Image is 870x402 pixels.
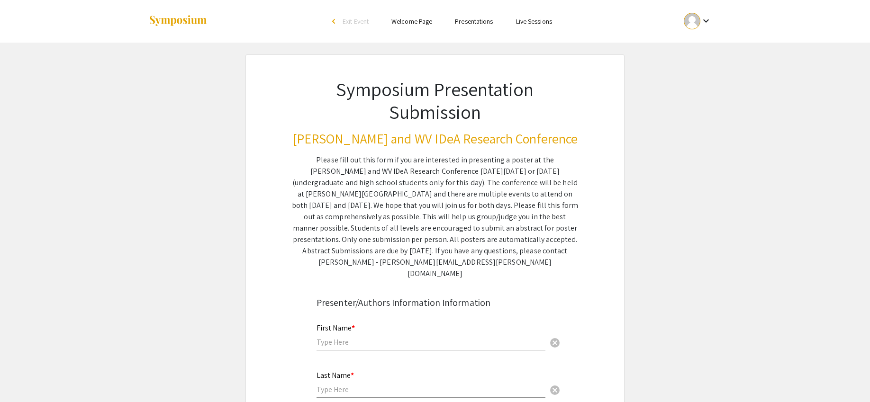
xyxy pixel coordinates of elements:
[292,78,578,123] h1: Symposium Presentation Submission
[317,370,354,380] mat-label: Last Name
[292,154,578,279] div: Please fill out this form if you are interested in presenting a poster at the [PERSON_NAME] and W...
[343,17,369,26] span: Exit Event
[332,18,338,24] div: arrow_back_ios
[545,380,564,399] button: Clear
[317,295,553,310] div: Presenter/Authors Information Information
[674,10,722,32] button: Expand account dropdown
[549,384,561,396] span: cancel
[7,359,40,395] iframe: Chat
[516,17,552,26] a: Live Sessions
[700,15,712,27] mat-icon: Expand account dropdown
[545,332,564,351] button: Clear
[317,323,355,333] mat-label: First Name
[292,131,578,147] h3: [PERSON_NAME] and WV IDeA Research Conference
[549,337,561,348] span: cancel
[455,17,493,26] a: Presentations
[391,17,432,26] a: Welcome Page
[317,384,545,394] input: Type Here
[148,15,208,27] img: Symposium by ForagerOne
[317,337,545,347] input: Type Here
